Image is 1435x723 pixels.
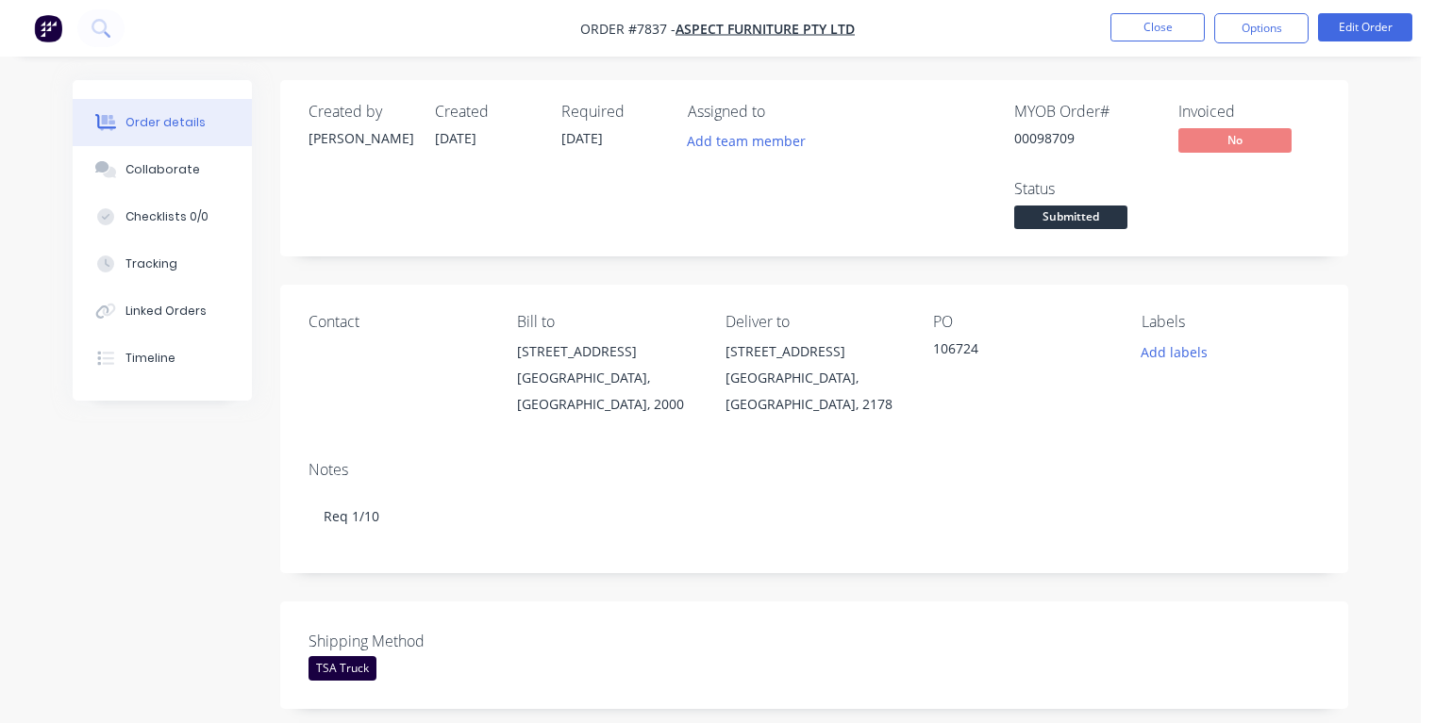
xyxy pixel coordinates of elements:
[1014,205,1127,234] button: Submitted
[517,338,695,365] div: [STREET_ADDRESS]
[125,208,209,225] div: Checklists 0/0
[1110,13,1205,41] button: Close
[726,313,904,331] div: Deliver to
[1318,13,1412,41] button: Edit Order
[435,103,539,121] div: Created
[309,656,376,681] div: TSA Truck
[580,20,676,38] span: Order #7837 -
[125,114,206,131] div: Order details
[1214,13,1309,43] button: Options
[125,350,175,367] div: Timeline
[73,288,252,335] button: Linked Orders
[309,128,412,148] div: [PERSON_NAME]
[125,255,177,272] div: Tracking
[726,365,904,418] div: [GEOGRAPHIC_DATA], [GEOGRAPHIC_DATA], 2178
[73,99,252,146] button: Order details
[561,129,603,147] span: [DATE]
[517,313,695,331] div: Bill to
[1014,205,1127,229] span: Submitted
[1178,103,1320,121] div: Invoiced
[677,128,816,154] button: Add team member
[1014,103,1156,121] div: MYOB Order #
[125,161,200,178] div: Collaborate
[73,335,252,382] button: Timeline
[34,14,62,42] img: Factory
[435,129,476,147] span: [DATE]
[933,338,1111,365] div: 106724
[561,103,665,121] div: Required
[1131,338,1218,364] button: Add labels
[676,20,855,38] a: Aspect Furniture Pty Ltd
[309,487,1320,545] div: Req 1/10
[726,338,904,365] div: [STREET_ADDRESS]
[73,193,252,240] button: Checklists 0/0
[688,128,816,154] button: Add team member
[309,630,544,652] label: Shipping Method
[1178,128,1292,152] span: No
[309,461,1320,479] div: Notes
[933,313,1111,331] div: PO
[125,303,207,320] div: Linked Orders
[726,338,904,418] div: [STREET_ADDRESS][GEOGRAPHIC_DATA], [GEOGRAPHIC_DATA], 2178
[73,146,252,193] button: Collaborate
[73,240,252,288] button: Tracking
[1014,180,1156,198] div: Status
[309,103,412,121] div: Created by
[688,103,876,121] div: Assigned to
[1014,128,1156,148] div: 00098709
[517,338,695,418] div: [STREET_ADDRESS][GEOGRAPHIC_DATA], [GEOGRAPHIC_DATA], 2000
[1142,313,1320,331] div: Labels
[517,365,695,418] div: [GEOGRAPHIC_DATA], [GEOGRAPHIC_DATA], 2000
[309,313,487,331] div: Contact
